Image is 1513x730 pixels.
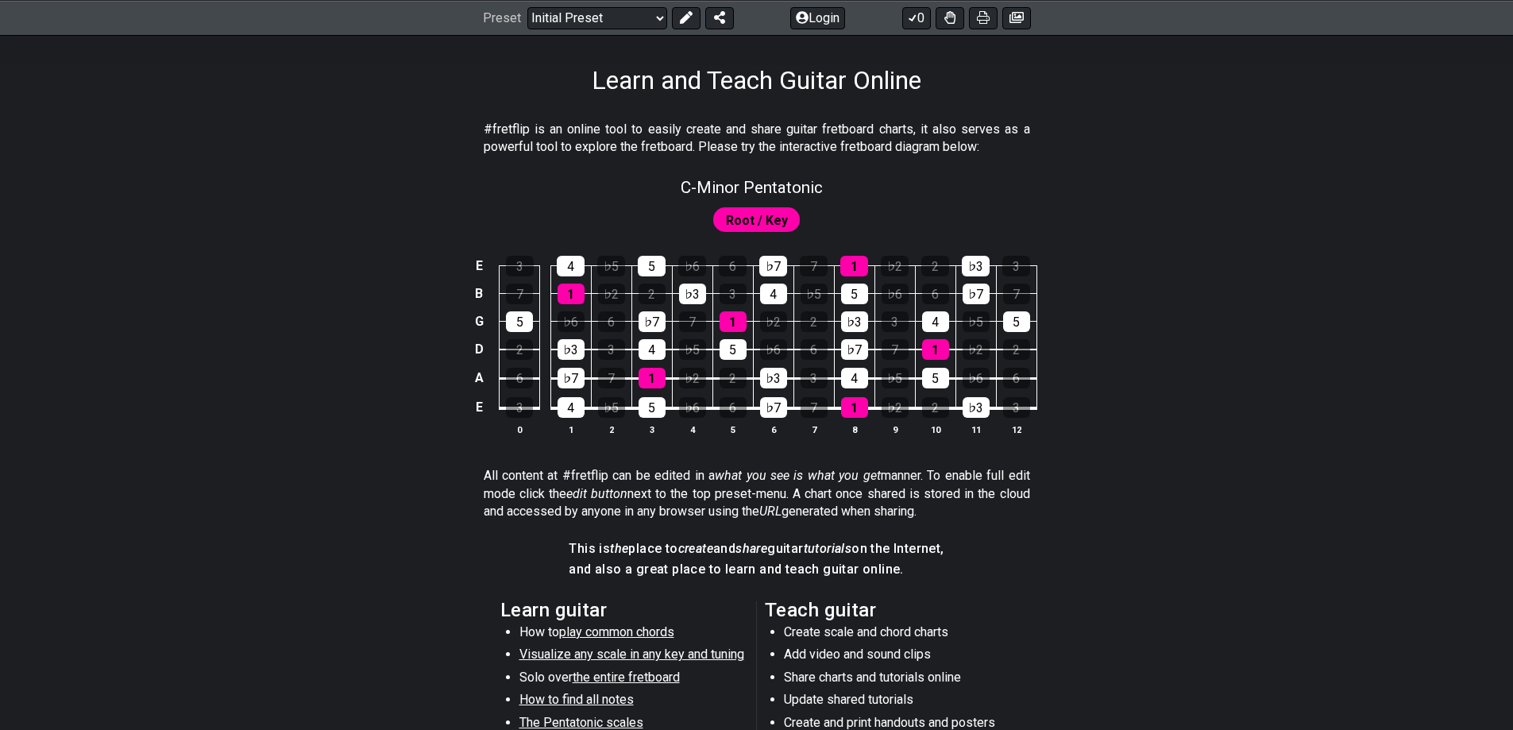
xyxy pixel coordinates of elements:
div: ♭6 [760,339,787,360]
div: ♭5 [598,397,625,418]
th: 6 [753,421,793,438]
div: 5 [639,397,666,418]
div: ♭6 [963,368,990,388]
div: ♭5 [963,311,990,332]
div: 3 [1002,256,1030,276]
td: A [469,363,488,392]
div: ♭2 [963,339,990,360]
select: Preset [527,6,667,29]
div: 1 [840,256,868,276]
div: 3 [801,368,828,388]
span: How to find all notes [519,692,634,707]
div: 7 [1003,284,1030,304]
th: 4 [672,421,712,438]
h1: Learn and Teach Guitar Online [592,65,921,95]
div: 4 [557,256,585,276]
button: Login [790,6,845,29]
div: 4 [639,339,666,360]
div: 5 [506,311,533,332]
div: 1 [720,311,747,332]
li: Update shared tutorials [784,691,1010,713]
th: 5 [712,421,753,438]
div: 1 [841,397,868,418]
button: Toggle Dexterity for all fretkits [936,6,964,29]
div: ♭6 [679,397,706,418]
div: 2 [922,397,949,418]
div: 3 [506,397,533,418]
div: 6 [506,368,533,388]
div: 2 [720,368,747,388]
div: ♭7 [841,339,868,360]
span: play common chords [559,624,674,639]
div: 5 [638,256,666,276]
div: ♭3 [760,368,787,388]
div: ♭2 [598,284,625,304]
div: 5 [841,284,868,304]
div: 5 [720,339,747,360]
div: ♭3 [962,256,990,276]
div: 7 [506,284,533,304]
div: 3 [506,256,534,276]
h4: and also a great place to learn and teach guitar online. [569,561,944,578]
div: 3 [1003,397,1030,418]
div: 7 [882,339,909,360]
button: Create image [1002,6,1031,29]
th: 11 [955,421,996,438]
div: 1 [639,368,666,388]
li: Create scale and chord charts [784,624,1010,646]
li: Solo over [519,669,746,691]
div: ♭6 [678,256,706,276]
button: Share Preset [705,6,734,29]
h2: Teach guitar [765,601,1013,619]
em: share [735,541,767,556]
th: 9 [874,421,915,438]
em: the [610,541,628,556]
div: ♭2 [679,368,706,388]
div: 3 [598,339,625,360]
th: 1 [550,421,591,438]
div: ♭5 [679,339,706,360]
div: 2 [921,256,949,276]
em: tutorials [804,541,852,556]
button: Edit Preset [672,6,701,29]
div: 3 [882,311,909,332]
div: 6 [598,311,625,332]
li: Add video and sound clips [784,646,1010,668]
h4: This is place to and guitar on the Internet, [569,540,944,558]
th: 12 [996,421,1036,438]
div: 6 [1003,368,1030,388]
em: URL [759,504,782,519]
div: ♭5 [597,256,625,276]
div: ♭7 [759,256,787,276]
div: 7 [679,311,706,332]
th: 7 [793,421,834,438]
em: create [678,541,713,556]
div: ♭3 [963,397,990,418]
th: 2 [591,421,631,438]
div: 3 [720,284,747,304]
td: G [469,307,488,335]
div: ♭5 [882,368,909,388]
div: 5 [922,368,949,388]
th: 0 [500,421,540,438]
div: ♭6 [558,311,585,332]
div: 1 [558,284,585,304]
div: ♭5 [801,284,828,304]
td: D [469,335,488,364]
h2: Learn guitar [500,601,749,619]
div: 6 [922,284,949,304]
div: 4 [760,284,787,304]
div: 7 [800,256,828,276]
div: 4 [922,311,949,332]
li: How to [519,624,746,646]
div: 2 [639,284,666,304]
div: 7 [598,368,625,388]
div: ♭6 [882,284,909,304]
div: ♭7 [558,368,585,388]
div: 5 [1003,311,1030,332]
div: ♭7 [639,311,666,332]
div: 1 [922,339,949,360]
div: ♭3 [679,284,706,304]
div: ♭2 [881,256,909,276]
em: edit button [566,486,627,501]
